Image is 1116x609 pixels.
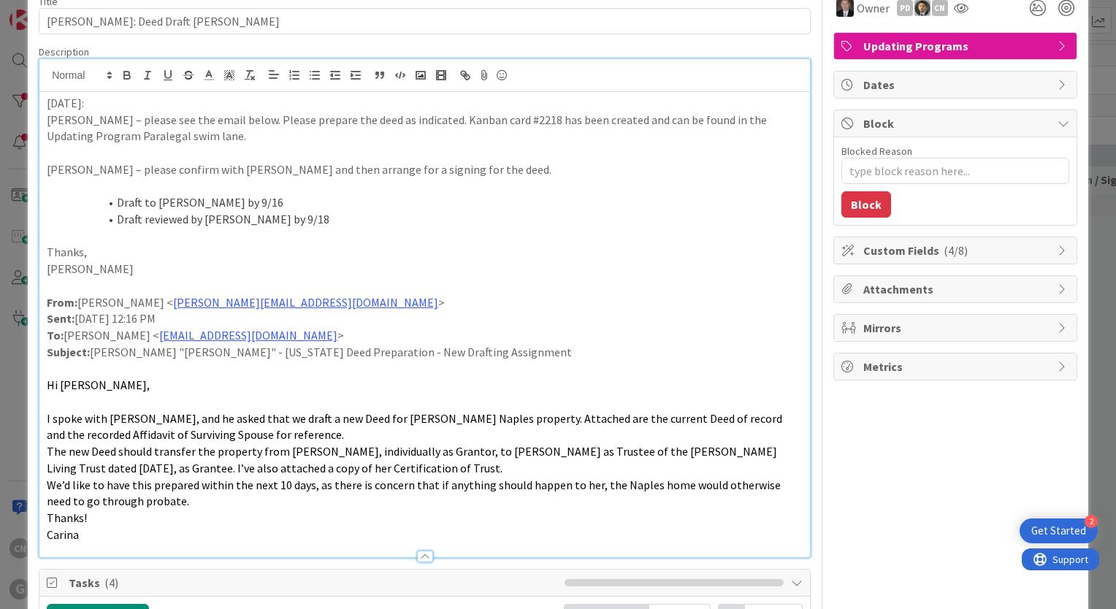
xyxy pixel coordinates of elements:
span: Metrics [863,358,1050,375]
span: ( 4/8 ) [944,243,968,258]
span: Attachments [863,280,1050,298]
p: Thanks, [47,244,803,261]
li: Draft reviewed by [PERSON_NAME] by 9/18 [64,211,803,228]
p: [PERSON_NAME] < > [47,327,803,344]
span: Carina [47,527,79,542]
span: Block [863,115,1050,132]
strong: To: [47,328,64,342]
span: Hi [PERSON_NAME], [47,378,150,392]
p: [PERSON_NAME] "[PERSON_NAME]" - [US_STATE] Deed Preparation - New Drafting Assignment [47,344,803,361]
p: [PERSON_NAME] < > [47,294,803,311]
span: ( 4 ) [104,575,118,590]
span: Custom Fields [863,242,1050,259]
strong: Subject: [47,345,90,359]
p: [DATE] 12:16 PM [47,310,803,327]
li: Draft to [PERSON_NAME] by 9/16 [64,194,803,211]
span: Tasks [69,574,557,591]
span: Support [31,2,66,20]
p: [PERSON_NAME] – please confirm with [PERSON_NAME] and then arrange for a signing for the deed. [47,161,803,178]
button: Block [841,191,891,218]
label: Blocked Reason [841,145,912,158]
p: [PERSON_NAME] [47,261,803,277]
span: We’d like to have this prepared within the next 10 days, as there is concern that if anything sho... [47,478,783,509]
strong: Sent: [47,311,74,326]
span: Mirrors [863,319,1050,337]
p: [PERSON_NAME] – please see the email below. Please prepare the deed as indicated. Kanban card #22... [47,112,803,145]
span: Updating Programs [863,37,1050,55]
span: The new Deed should transfer the property from [PERSON_NAME], individually as Grantor, to [PERSON... [47,444,779,475]
input: type card name here... [39,8,811,34]
div: Open Get Started checklist, remaining modules: 2 [1020,518,1098,543]
div: Get Started [1031,524,1086,538]
a: [EMAIL_ADDRESS][DOMAIN_NAME] [159,328,337,342]
span: Dates [863,76,1050,93]
strong: From: [47,295,77,310]
div: 2 [1085,515,1098,528]
span: I spoke with [PERSON_NAME], and he asked that we draft a new Deed for [PERSON_NAME] Naples proper... [47,411,784,443]
span: Description [39,45,89,58]
span: Thanks! [47,510,87,525]
a: [PERSON_NAME][EMAIL_ADDRESS][DOMAIN_NAME] [173,295,438,310]
p: [DATE]: [47,95,803,112]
